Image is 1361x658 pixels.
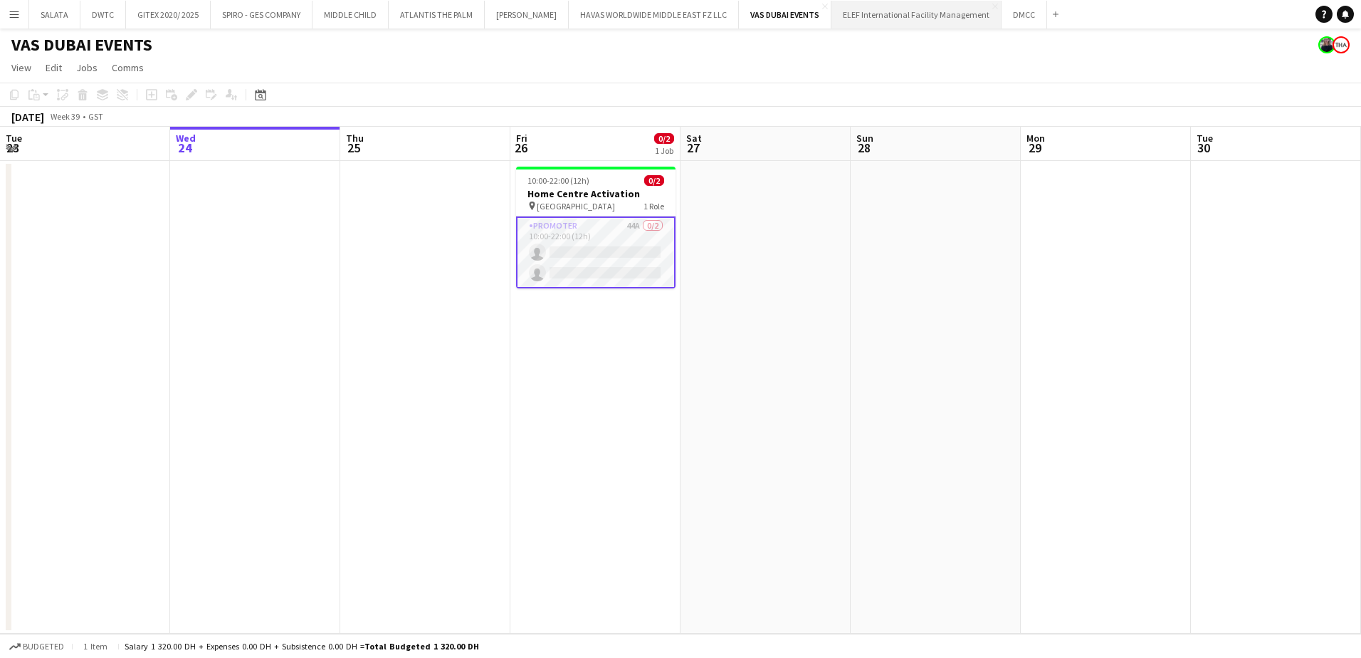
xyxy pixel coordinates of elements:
span: 23 [4,140,22,156]
h3: Home Centre Activation [516,187,676,200]
span: [GEOGRAPHIC_DATA] [537,201,615,211]
span: 24 [174,140,196,156]
span: Sun [856,132,873,145]
a: Edit [40,58,68,77]
span: 0/2 [654,133,674,144]
span: Tue [6,132,22,145]
div: 1 Job [655,145,673,156]
span: 25 [344,140,364,156]
span: 28 [854,140,873,156]
span: 1 Role [643,201,664,211]
span: 29 [1024,140,1045,156]
div: GST [88,111,103,122]
button: SPIRO - GES COMPANY [211,1,312,28]
span: Wed [176,132,196,145]
div: Salary 1 320.00 DH + Expenses 0.00 DH + Subsistence 0.00 DH = [125,641,479,652]
a: Jobs [70,58,103,77]
span: Sat [686,132,702,145]
button: ELEF International Facility Management [831,1,1002,28]
span: Jobs [76,61,98,74]
span: 30 [1194,140,1213,156]
span: 26 [514,140,527,156]
button: ATLANTIS THE PALM [389,1,485,28]
span: Comms [112,61,144,74]
app-user-avatar: THA_Sales Team [1333,36,1350,53]
div: [DATE] [11,110,44,124]
app-card-role: Promoter44A0/210:00-22:00 (12h) [516,216,676,288]
button: DWTC [80,1,126,28]
span: 27 [684,140,702,156]
app-user-avatar: Anastasiia Iemelianova [1318,36,1335,53]
button: SALATA [29,1,80,28]
span: Week 39 [47,111,83,122]
span: 0/2 [644,175,664,186]
app-job-card: 10:00-22:00 (12h)0/2Home Centre Activation [GEOGRAPHIC_DATA]1 RolePromoter44A0/210:00-22:00 (12h) [516,167,676,288]
span: Thu [346,132,364,145]
span: Edit [46,61,62,74]
span: View [11,61,31,74]
button: [PERSON_NAME] [485,1,569,28]
span: Mon [1026,132,1045,145]
a: Comms [106,58,149,77]
h1: VAS DUBAI EVENTS [11,34,152,56]
a: View [6,58,37,77]
button: DMCC [1002,1,1047,28]
span: Fri [516,132,527,145]
button: VAS DUBAI EVENTS [739,1,831,28]
span: Total Budgeted 1 320.00 DH [364,641,479,652]
span: Budgeted [23,642,64,652]
button: GITEX 2020/ 2025 [126,1,211,28]
button: MIDDLE CHILD [312,1,389,28]
span: 1 item [78,641,112,652]
button: HAVAS WORLDWIDE MIDDLE EAST FZ LLC [569,1,739,28]
button: Budgeted [7,639,66,654]
span: 10:00-22:00 (12h) [527,175,589,186]
span: Tue [1197,132,1213,145]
